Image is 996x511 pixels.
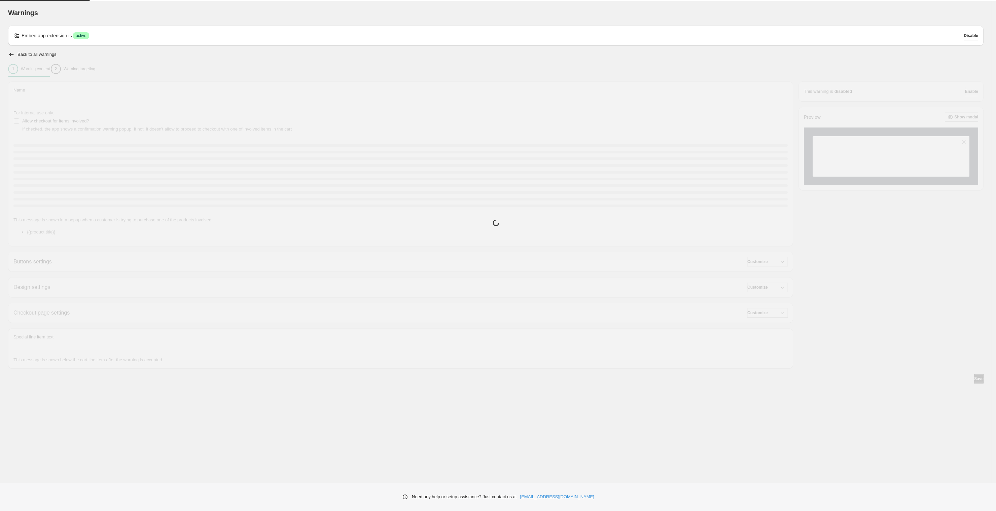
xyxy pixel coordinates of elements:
span: Warnings [8,9,38,16]
a: [EMAIL_ADDRESS][DOMAIN_NAME] [520,494,594,500]
p: Embed app extension is [22,32,72,39]
button: Disable [964,31,978,40]
span: active [76,33,86,38]
span: Disable [964,33,978,38]
h2: Back to all warnings [17,52,57,57]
